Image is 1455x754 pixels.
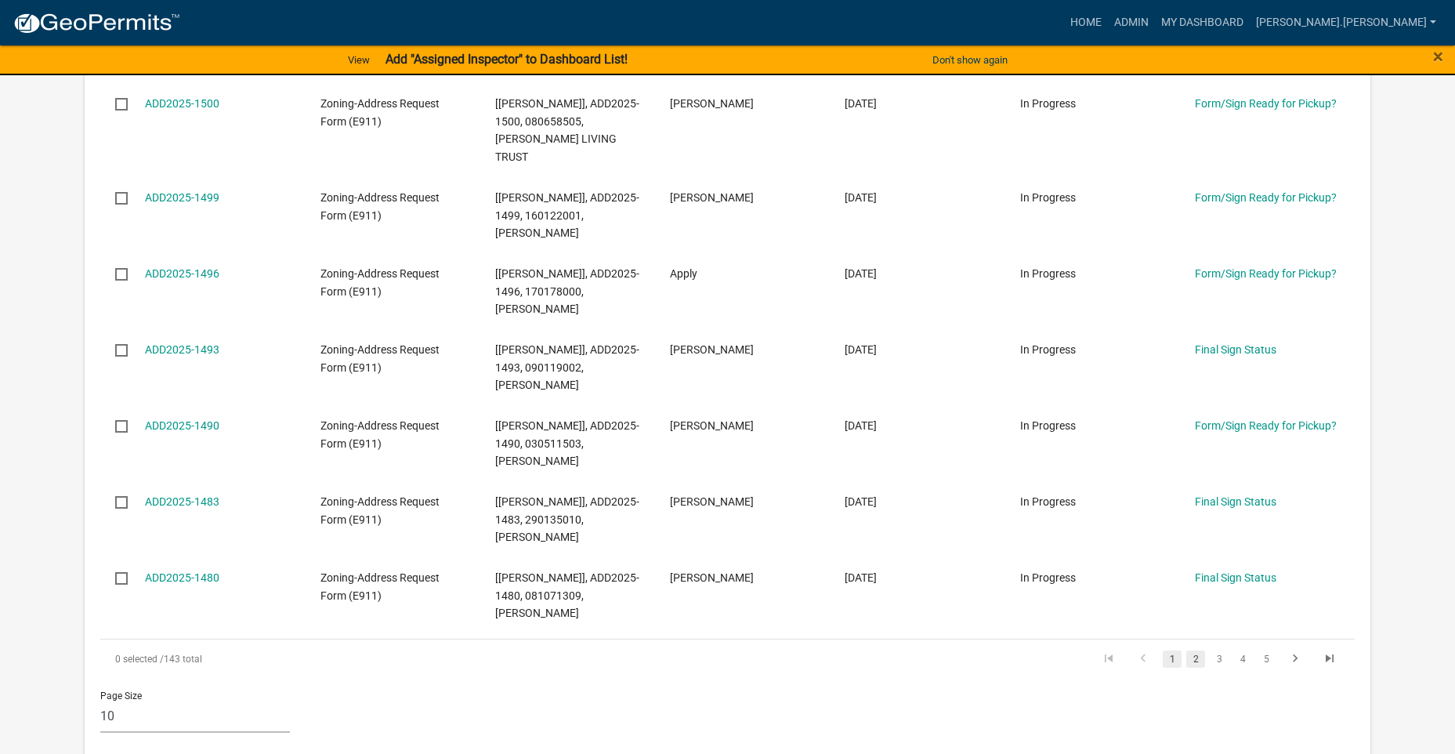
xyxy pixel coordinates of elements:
[145,97,219,110] a: ADD2025-1500
[1108,8,1155,38] a: Admin
[495,495,639,544] span: [Nicole Bradbury], ADD2025-1483, 290135010, JUSTIN HILLUKKA
[1128,651,1158,668] a: go to previous page
[1195,343,1276,356] a: Final Sign Status
[1210,651,1229,668] a: 3
[145,571,219,584] a: ADD2025-1480
[1020,495,1076,508] span: In Progress
[670,97,754,110] span: Brad Anderson
[670,343,754,356] span: Megan McMonagle
[320,267,440,298] span: Zoning-Address Request Form (E911)
[1020,571,1076,584] span: In Progress
[1207,646,1231,672] li: page 3
[145,343,219,356] a: ADD2025-1493
[495,419,639,468] span: [Nicole Bradbury], ADD2025-1490, 030511503, MICHAEL JOHNSON
[1186,651,1205,668] a: 2
[1195,419,1337,432] a: Form/Sign Ready for Pickup?
[1195,97,1337,110] a: Form/Sign Ready for Pickup?
[1315,651,1345,668] a: go to last page
[495,191,639,240] span: [Nicole Bradbury], ADD2025-1499, 160122001, RORY WOLFF
[670,267,697,280] span: Apply
[320,571,440,602] span: Zoning-Address Request Form (E911)
[845,267,877,280] span: 07/17/2025
[1163,651,1182,668] a: 1
[1064,8,1108,38] a: Home
[1433,45,1443,67] span: ×
[1184,646,1207,672] li: page 2
[670,419,754,432] span: Michael Johnson
[320,191,440,222] span: Zoning-Address Request Form (E911)
[1094,651,1124,668] a: go to first page
[495,267,639,316] span: [Nicole Bradbury], ADD2025-1496, 170178000, BARRY K NELSON
[845,343,877,356] span: 07/14/2025
[1195,495,1276,508] a: Final Sign Status
[320,495,440,526] span: Zoning-Address Request Form (E911)
[845,191,877,204] span: 07/28/2025
[100,640,596,679] div: 143 total
[1155,8,1250,38] a: My Dashboard
[845,97,877,110] span: 07/29/2025
[845,495,877,508] span: 06/23/2025
[1257,651,1276,668] a: 5
[670,495,754,508] span: Taylor Hillukka
[115,654,164,665] span: 0 selected /
[1020,97,1076,110] span: In Progress
[1020,419,1076,432] span: In Progress
[320,419,440,450] span: Zoning-Address Request Form (E911)
[670,191,754,204] span: Erin Wolff
[1433,47,1443,66] button: Close
[495,571,639,620] span: [Nicole Bradbury], ADD2025-1480, 081071309, PAUL MENGE
[1195,267,1337,280] a: Form/Sign Ready for Pickup?
[320,97,440,128] span: Zoning-Address Request Form (E911)
[1160,646,1184,672] li: page 1
[145,419,219,432] a: ADD2025-1490
[1020,191,1076,204] span: In Progress
[1280,651,1310,668] a: go to next page
[1254,646,1278,672] li: page 5
[320,343,440,374] span: Zoning-Address Request Form (E911)
[145,495,219,508] a: ADD2025-1483
[495,97,639,163] span: [Nicole Bradbury], ADD2025-1500, 080658505, JEAN M GLAWE LIVING TRUST
[1195,571,1276,584] a: Final Sign Status
[845,419,877,432] span: 07/10/2025
[145,191,219,204] a: ADD2025-1499
[1250,8,1442,38] a: [PERSON_NAME].[PERSON_NAME]
[670,571,754,584] span: Paul Menge
[1020,267,1076,280] span: In Progress
[342,47,376,73] a: View
[1195,191,1337,204] a: Form/Sign Ready for Pickup?
[1233,651,1252,668] a: 4
[1231,646,1254,672] li: page 4
[926,47,1014,73] button: Don't show again
[145,267,219,280] a: ADD2025-1496
[495,343,639,392] span: [Nicole Bradbury], ADD2025-1493, 090119002, DANIEL MCMONAGLE
[385,52,628,67] strong: Add "Assigned Inspector" to Dashboard List!
[845,571,877,584] span: 06/23/2025
[1020,343,1076,356] span: In Progress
